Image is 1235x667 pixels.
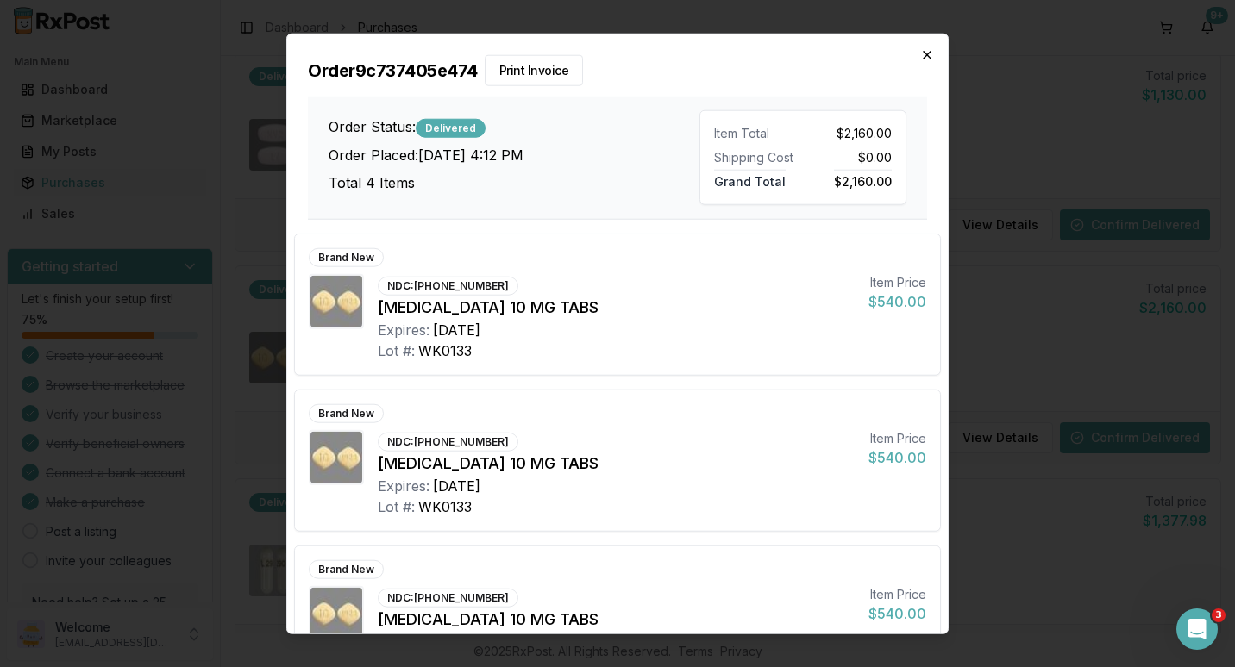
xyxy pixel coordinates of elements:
div: [DATE] [433,632,480,652]
h2: Order 9c737405e474 [308,55,927,86]
div: NDC: [PHONE_NUMBER] [378,277,518,296]
span: $2,160.00 [834,170,892,189]
div: Delivered [416,118,486,137]
div: [DATE] [433,476,480,496]
h3: Total 4 Items [329,171,699,192]
div: Lot #: [378,496,415,517]
div: NDC: [PHONE_NUMBER] [378,589,518,608]
div: [MEDICAL_DATA] 10 MG TABS [378,608,855,632]
div: WK0133 [418,340,472,361]
div: Expires: [378,632,429,652]
div: Expires: [378,320,429,340]
img: Farxiga 10 MG TABS [310,276,362,327]
div: Brand New [309,404,384,423]
span: 3 [1212,608,1226,622]
div: [MEDICAL_DATA] 10 MG TABS [378,296,855,320]
div: Brand New [309,248,384,267]
div: Item Price [868,430,926,447]
div: Item Price [868,274,926,291]
div: $540.00 [868,603,926,624]
h3: Order Placed: [DATE] 4:12 PM [329,144,699,165]
div: Expires: [378,476,429,496]
button: Print Invoice [485,55,584,86]
div: $540.00 [868,291,926,312]
h3: Order Status: [329,115,699,137]
span: Grand Total [714,170,786,189]
img: Farxiga 10 MG TABS [310,432,362,483]
div: $2,160.00 [810,125,892,142]
div: WK0133 [418,496,472,517]
div: $540.00 [868,447,926,468]
img: Farxiga 10 MG TABS [310,588,362,639]
div: $0.00 [810,149,892,166]
div: Brand New [309,560,384,579]
iframe: Intercom live chat [1176,608,1218,650]
div: Lot #: [378,340,415,361]
div: [MEDICAL_DATA] 10 MG TABS [378,452,855,476]
div: [DATE] [433,320,480,340]
div: Shipping Cost [714,149,796,166]
div: NDC: [PHONE_NUMBER] [378,433,518,452]
div: Item Total [714,125,796,142]
div: Item Price [868,586,926,603]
